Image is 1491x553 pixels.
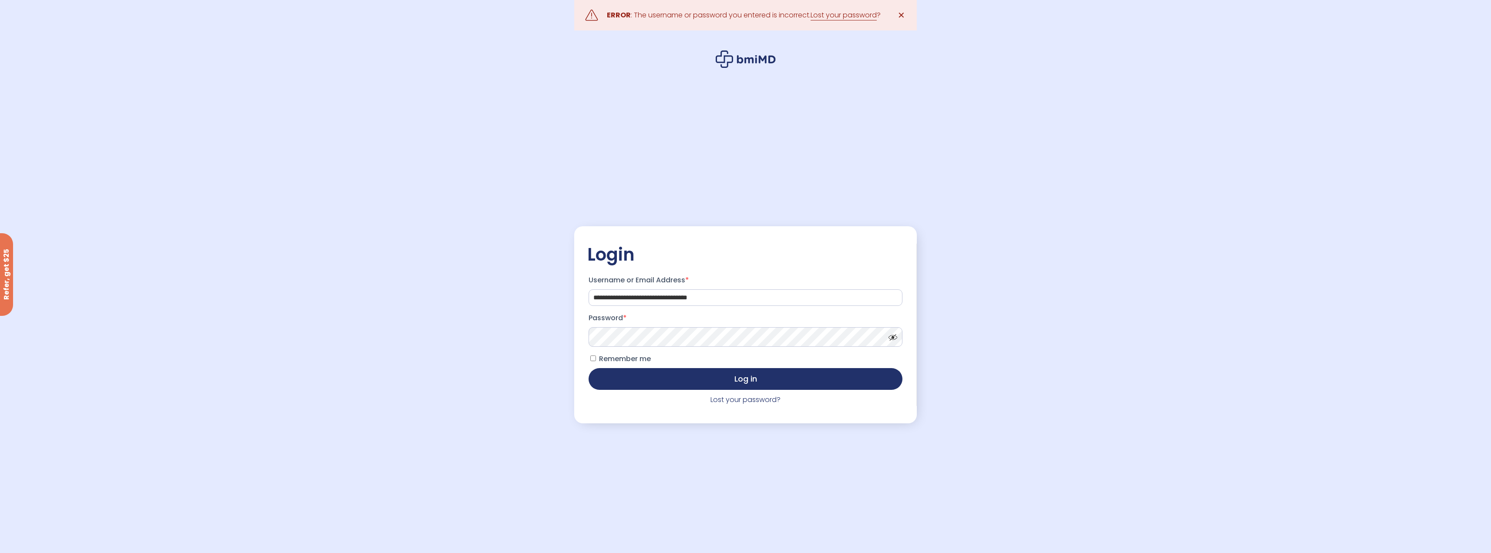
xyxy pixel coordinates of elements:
a: Lost your password [811,10,877,20]
label: Username or Email Address [589,273,902,287]
strong: ERROR [607,10,631,20]
a: Lost your password? [710,395,781,405]
input: Remember me [590,355,596,361]
span: Remember me [599,354,651,364]
span: ✕ [898,9,905,21]
div: : The username or password you entered is incorrect. ? [607,9,881,21]
h2: Login [587,244,903,265]
a: ✕ [893,7,910,24]
button: Log in [589,368,902,390]
label: Password [589,311,902,325]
